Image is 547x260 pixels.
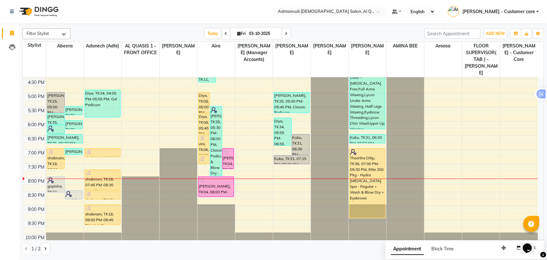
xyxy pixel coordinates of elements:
[65,121,82,129] div: [PERSON_NAME], TK25, 06:00 PM-06:20 PM, Full Arms Waxing
[31,246,40,252] span: 1 / 2
[210,106,221,176] div: [PERSON_NAME], TK28, 05:30 PM-08:00 PM, Classic Pedicure,Wash & Blow Dry - Medium hair,Classic Ma...
[122,42,159,57] span: AL QUASIS 1 - FRONT OFFICE
[500,42,538,63] span: [PERSON_NAME] - Customer care
[198,92,210,113] div: Diya, TK08, 05:00 PM-05:45 PM, Classic Manicure
[273,42,311,57] span: [PERSON_NAME]
[462,42,500,77] span: FLOOR SUPERVISOR( TAB ) -[PERSON_NAME]
[27,122,46,128] div: 6:00 PM
[27,206,46,213] div: 9:00 PM
[350,134,385,143] div: Kuku, TK31, 06:30 PM-06:50 PM, Eyebrow Threading
[65,148,82,155] div: [PERSON_NAME], TK25, 07:00 PM-07:15 PM, Under Arms Waxing
[424,42,462,50] span: Aroosa
[486,31,505,36] span: ADD NEW
[47,134,82,143] div: [PERSON_NAME], TK25, 06:30 PM-06:50 PM, Half Legs Waxing
[85,90,120,117] div: Diya, TK34, 04:55 PM-05:55 PM, Gel Pedicure
[65,190,82,199] div: gopisha, TK22, 08:30 PM-08:50 PM, [PERSON_NAME]/Face Bleach
[47,148,64,169] div: shabnam, TK18, 07:00 PM-07:45 PM, Classic Manicure
[247,29,279,38] input: 2025-10-03
[27,150,46,156] div: 7:00 PM
[462,8,535,15] span: [PERSON_NAME] - Customer care
[484,29,506,38] button: ADD NEW
[160,42,197,57] span: [PERSON_NAME]
[27,220,46,227] div: 9:30 PM
[24,234,46,241] div: 10:00 PM
[65,106,82,115] div: [PERSON_NAME], TK25, 05:30 PM-05:50 PM, Full Arms Waxing
[350,57,385,129] div: [PERSON_NAME], TK26, 03:45 PM-06:20 PM, Roots Color - [MEDICAL_DATA] Free,Full Arms Waxing,Lycon ...
[85,170,120,189] div: shabnam, TK18, 07:45 PM-08:30 PM, Classic Pedicure
[386,42,424,50] span: AMINA BEE
[292,134,309,155] div: Kuku, TK31, 06:30 PM-07:15 PM, Hot Oil Treatment
[85,190,120,199] div: shabnam, TK18, 08:30 PM-08:50 PM, Eyebrow Threading
[198,177,234,197] div: [PERSON_NAME], TK04, 08:00 PM-08:45 PM, Classic Manicure
[27,178,46,185] div: 8:00 PM
[46,42,84,50] span: Abeera
[23,42,46,49] div: Stylist
[27,93,46,100] div: 5:00 PM
[198,155,210,164] div: vini, TK06, 07:15 PM-07:35 PM, Half Legs Waxing
[85,205,120,225] div: shabnam, TK18, 09:00 PM-09:45 PM, Hair Spa Schwarkopf/Loreal/Keratin - Medium
[431,246,454,252] span: Block Time
[27,192,46,199] div: 8:30 PM
[391,243,424,255] span: Appointment
[222,148,234,169] div: [PERSON_NAME], TK04, 07:00 PM-07:45 PM, Classic Pedicure
[85,148,120,157] div: shabnam, TK18, 07:00 PM-07:20 PM, Full Arms Waxing
[27,164,46,171] div: 7:30 PM
[520,234,541,254] iframe: chat widget
[236,31,247,36] span: Fri
[448,6,459,17] img: Anila Thomas - Customer care
[235,42,273,63] span: [PERSON_NAME] (Manager Accounts)
[198,113,210,133] div: Diya, TK08, 05:45 PM-06:30 PM, Classic Pedicure
[350,148,385,218] div: Theertha Dilip, TK36, 07:00 PM-09:30 PM, Elite 250 Pkg - Hydra [MEDICAL_DATA] Spa - Regular + Was...
[205,29,221,38] span: Today
[274,92,309,113] div: [PERSON_NAME], TK25, 05:00 PM-05:45 PM, Classic Pedicure
[274,155,309,164] div: Kuku, TK31, 07:15 PM-07:35 PM, Eyebrow Threading
[47,177,64,192] div: gopisha, TK22, 08:00 PM-08:35 PM, Clean up
[16,3,60,21] img: logo
[197,42,235,50] span: Aira
[84,42,121,50] span: Adanech (Adhi)
[424,29,480,38] input: Search Appointment
[47,113,64,124] div: [PERSON_NAME], TK35, 05:45 PM-06:10 PM, Gel Polish Only
[27,79,46,86] div: 4:30 PM
[198,134,210,155] div: vini, TK06, 06:30 PM-07:15 PM, Classic Manicure
[27,107,46,114] div: 5:30 PM
[27,136,46,142] div: 6:30 PM
[47,92,64,113] div: [PERSON_NAME], TK25, 05:00 PM-05:45 PM, Classic Pedicure
[311,42,348,57] span: [PERSON_NAME]
[47,125,64,133] div: [PERSON_NAME], TK38, 06:10 PM-06:30 PM, Eyebrow Threading
[349,42,386,57] span: [PERSON_NAME]
[274,118,291,145] div: Diya, TK34, 05:55 PM-06:55 PM, Gel Manicure
[27,31,49,36] span: Filter Stylist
